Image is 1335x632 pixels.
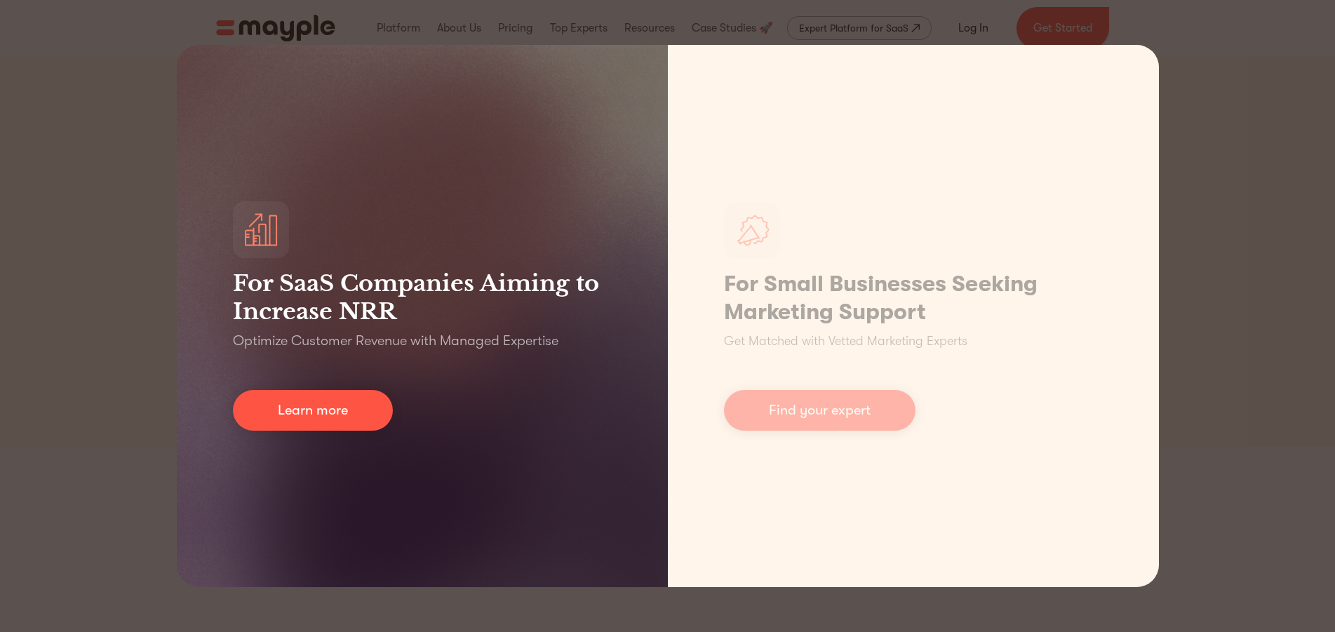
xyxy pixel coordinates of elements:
[233,331,558,351] p: Optimize Customer Revenue with Managed Expertise
[233,269,612,325] h3: For SaaS Companies Aiming to Increase NRR
[724,332,967,351] p: Get Matched with Vetted Marketing Experts
[233,390,393,431] a: Learn more
[724,270,1103,326] h1: For Small Businesses Seeking Marketing Support
[724,390,915,431] a: Find your expert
